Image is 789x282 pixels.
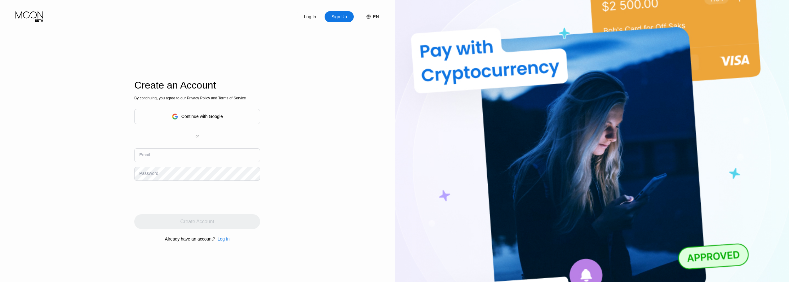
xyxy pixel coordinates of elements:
[360,11,379,22] div: EN
[331,14,348,20] div: Sign Up
[134,185,228,210] iframe: reCAPTCHA
[165,236,215,241] div: Already have an account?
[139,152,150,157] div: Email
[218,96,246,100] span: Terms of Service
[218,236,230,241] div: Log In
[196,134,199,138] div: or
[304,14,317,20] div: Log In
[187,96,210,100] span: Privacy Policy
[210,96,218,100] span: and
[139,171,158,176] div: Password
[181,114,223,119] div: Continue with Google
[134,96,260,100] div: By continuing, you agree to our
[325,11,354,22] div: Sign Up
[373,14,379,19] div: EN
[134,109,260,124] div: Continue with Google
[215,236,230,241] div: Log In
[764,257,784,277] iframe: Button to launch messaging window
[134,80,260,91] div: Create an Account
[295,11,325,22] div: Log In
